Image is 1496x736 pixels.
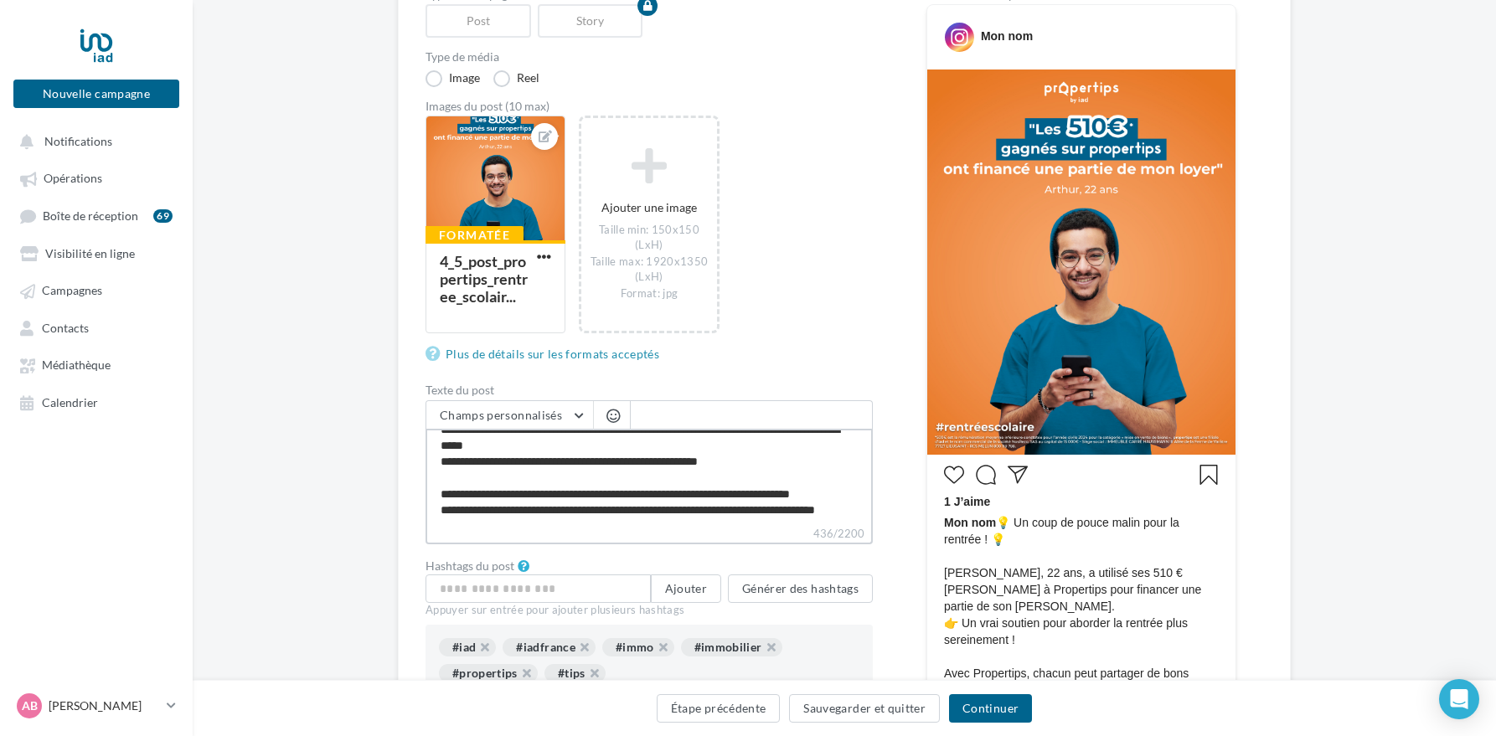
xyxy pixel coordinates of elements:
[44,172,102,186] span: Opérations
[10,162,183,193] a: Opérations
[681,638,782,656] div: #immobilier
[42,358,111,373] span: Médiathèque
[944,514,1219,732] span: 💡 Un coup de pouce malin pour la rentrée ! 💡 [PERSON_NAME], 22 ans, a utilisé ses 510 € [PERSON_N...
[49,697,160,714] p: [PERSON_NAME]
[43,208,138,223] span: Boîte de réception
[13,80,179,108] button: Nouvelle campagne
[503,638,596,656] div: #iadfrance
[426,344,666,364] a: Plus de détails sur les formats acceptés
[651,574,721,603] button: Ajouter
[153,209,173,223] div: 69
[426,401,593,430] button: Champs personnalisés
[44,134,112,148] span: Notifications
[426,384,873,396] label: Texte du post
[439,638,496,656] div: #iad
[976,465,996,485] svg: Commenter
[1008,465,1028,485] svg: Partager la publication
[602,638,674,656] div: #immo
[426,70,480,87] label: Image
[944,493,1219,514] div: 1 J’aime
[426,100,873,112] div: Images du post (10 max)
[657,694,781,723] button: Étape précédente
[426,525,873,544] label: 436/2200
[440,252,528,306] div: 4_5_post_propertips_rentree_scolair...
[426,51,873,63] label: Type de média
[10,349,183,379] a: Médiathèque
[42,284,102,298] span: Campagnes
[949,694,1032,723] button: Continuer
[13,690,179,722] a: AB [PERSON_NAME]
[944,516,996,529] span: Mon nom
[944,465,964,485] svg: J’aime
[42,321,89,335] span: Contacts
[426,226,524,244] div: Formatée
[10,387,183,417] a: Calendrier
[45,246,135,260] span: Visibilité en ligne
[981,28,1033,44] div: Mon nom
[10,238,183,268] a: Visibilité en ligne
[1199,465,1219,485] svg: Enregistrer
[1439,679,1479,719] div: Open Intercom Messenger
[10,126,176,156] button: Notifications
[10,200,183,231] a: Boîte de réception69
[426,560,514,572] label: Hashtags du post
[789,694,940,723] button: Sauvegarder et quitter
[10,312,183,342] a: Contacts
[544,664,606,682] div: #tips
[728,574,873,603] button: Générer des hashtags
[426,603,873,618] div: Appuyer sur entrée pour ajouter plusieurs hashtags
[10,275,183,305] a: Campagnes
[42,395,98,409] span: Calendrier
[440,408,562,422] span: Champs personnalisés
[493,70,539,87] label: Reel
[22,697,38,714] span: AB
[439,664,538,682] div: #propertips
